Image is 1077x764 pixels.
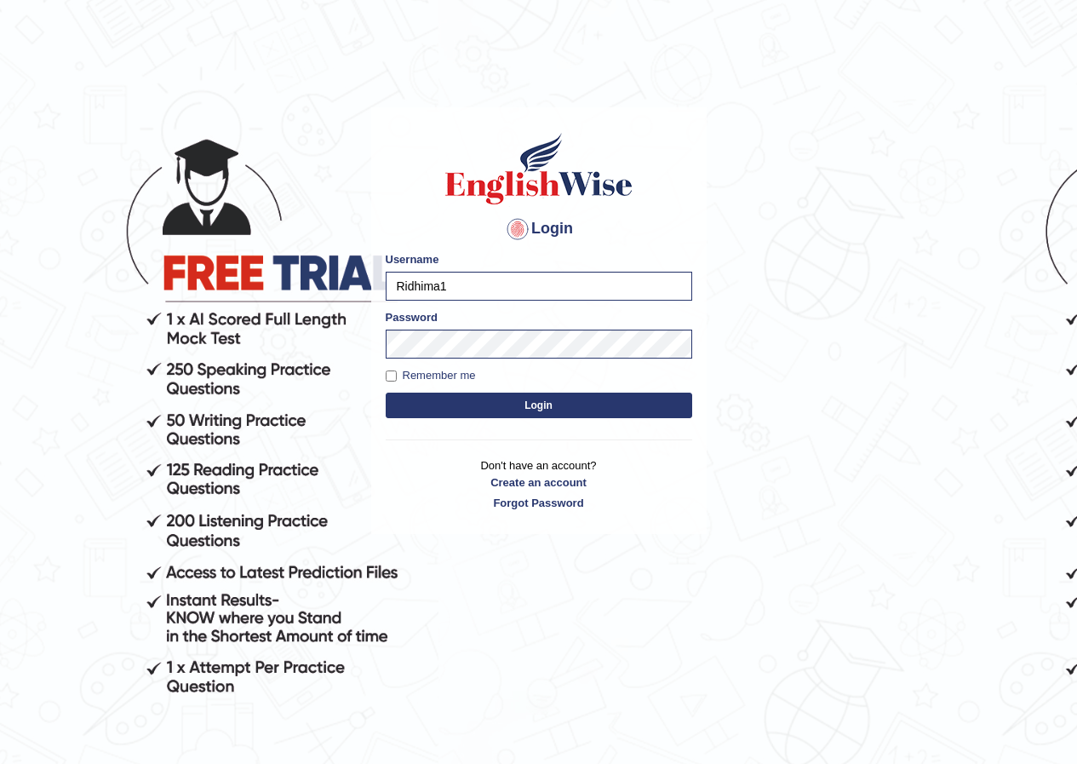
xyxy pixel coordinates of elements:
[386,474,692,491] a: Create an account
[386,367,476,384] label: Remember me
[386,393,692,418] button: Login
[386,495,692,511] a: Forgot Password
[386,215,692,243] h4: Login
[386,457,692,510] p: Don't have an account?
[386,309,438,325] label: Password
[386,371,397,382] input: Remember me
[442,130,636,207] img: Logo of English Wise sign in for intelligent practice with AI
[386,251,439,267] label: Username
